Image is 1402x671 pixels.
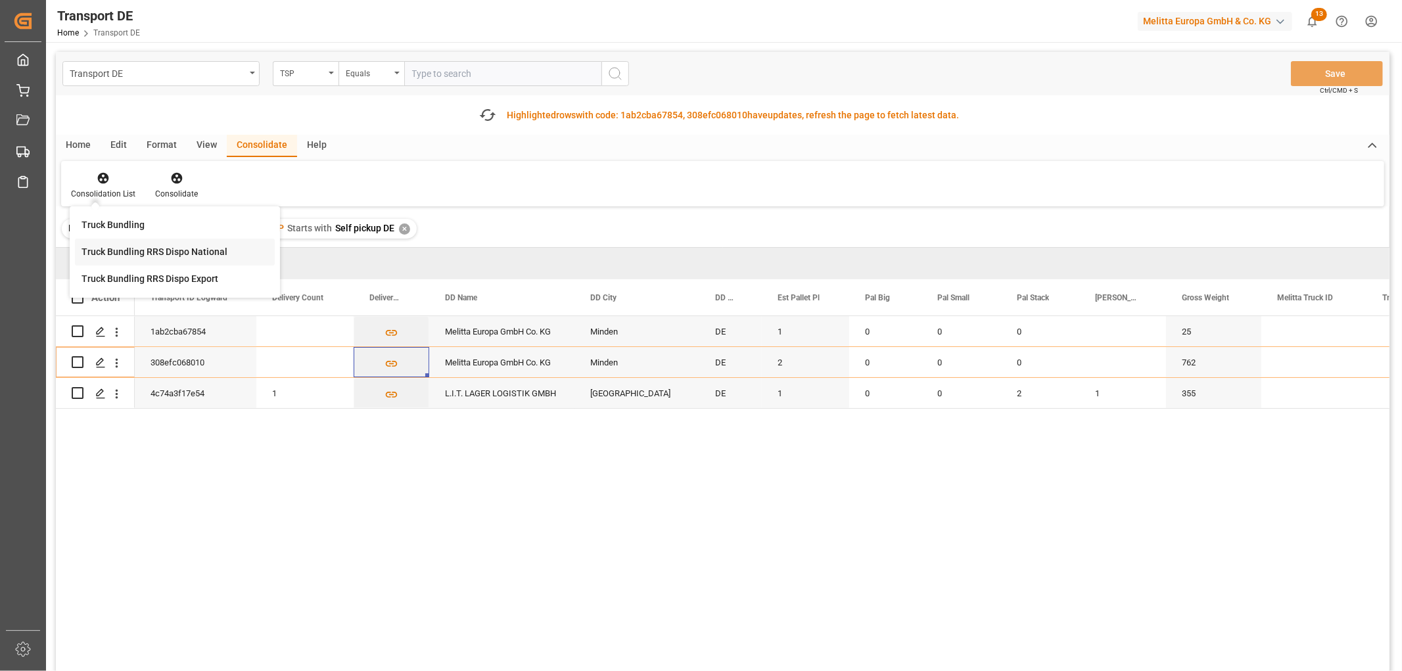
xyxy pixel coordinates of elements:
button: Melitta Europa GmbH & Co. KG [1138,9,1297,34]
div: [GEOGRAPHIC_DATA] [574,378,699,408]
div: Edit [101,135,137,157]
div: Truck Bundling RRS Dispo Export [82,272,218,286]
div: 0 [922,347,1001,377]
span: DD Name [445,293,477,302]
div: Consolidation List [71,188,135,200]
button: show 13 new notifications [1297,7,1327,36]
div: Melitta Europa GmbH Co. KG [429,316,574,346]
span: rows [557,110,576,120]
span: Est Pallet Pl [778,293,820,302]
span: 13 [1311,8,1327,21]
input: Type to search [404,61,601,86]
span: have [748,110,768,120]
div: Press SPACE to select this row. [56,347,135,378]
div: Consolidate [227,135,297,157]
span: Delivery Count [272,293,323,302]
div: 25 [1166,316,1261,346]
div: 0 [849,347,922,377]
div: Highlighted with code: 1ab2cba67854, 308efc068010 updates, refresh the page to fetch latest data. [507,108,960,122]
div: Minden [574,347,699,377]
span: Pal Small [937,293,970,302]
div: 762 [1166,347,1261,377]
a: Home [57,28,79,37]
button: search button [601,61,629,86]
div: Melitta Europa GmbH Co. KG [429,347,574,377]
div: Transport DE [70,64,245,81]
div: Format [137,135,187,157]
div: 0 [1001,316,1079,346]
span: Gross Weight [1182,293,1229,302]
span: DD Country [715,293,734,302]
span: Pal Stack [1017,293,1049,302]
button: open menu [273,61,339,86]
div: 1ab2cba67854 [135,316,256,346]
div: Transport DE [57,6,140,26]
span: Pal Big [865,293,890,302]
div: DE [699,378,762,408]
div: Minden [574,316,699,346]
div: 2 [762,347,849,377]
div: 4c74a3f17e54 [135,378,256,408]
div: DE [699,347,762,377]
div: Melitta Europa GmbH & Co. KG [1138,12,1292,31]
div: 308efc068010 [135,347,256,377]
div: 2 [1001,378,1079,408]
span: Delivery List [369,293,402,302]
span: Starts with [287,223,332,233]
span: Filter : [68,223,95,233]
div: 1 [1079,378,1166,408]
div: 0 [1001,347,1079,377]
button: Help Center [1327,7,1357,36]
div: Home [56,135,101,157]
div: 0 [849,378,922,408]
div: Truck Bundling [82,218,145,232]
div: DE [699,316,762,346]
div: 1 [256,378,354,408]
div: Press SPACE to select this row. [56,316,135,347]
div: 1 [762,316,849,346]
span: DD City [590,293,617,302]
div: 0 [849,316,922,346]
div: 355 [1166,378,1261,408]
button: open menu [62,61,260,86]
div: L.I.T. LAGER LOGISTIK GMBH [429,378,574,408]
div: Equals [346,64,390,80]
div: 0 [922,316,1001,346]
button: open menu [339,61,404,86]
span: Ctrl/CMD + S [1320,85,1358,95]
div: 0 [922,378,1001,408]
div: Truck Bundling RRS Dispo National [82,245,227,259]
div: Press SPACE to select this row. [56,378,135,409]
span: Melitta Truck ID [1277,293,1333,302]
button: Save [1291,61,1383,86]
span: [PERSON_NAME] [1095,293,1138,302]
span: Self pickup DE [335,223,394,233]
div: View [187,135,227,157]
div: ✕ [399,223,410,235]
div: Help [297,135,337,157]
div: Consolidate [155,188,198,200]
div: TSP [280,64,325,80]
div: 1 [762,378,849,408]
